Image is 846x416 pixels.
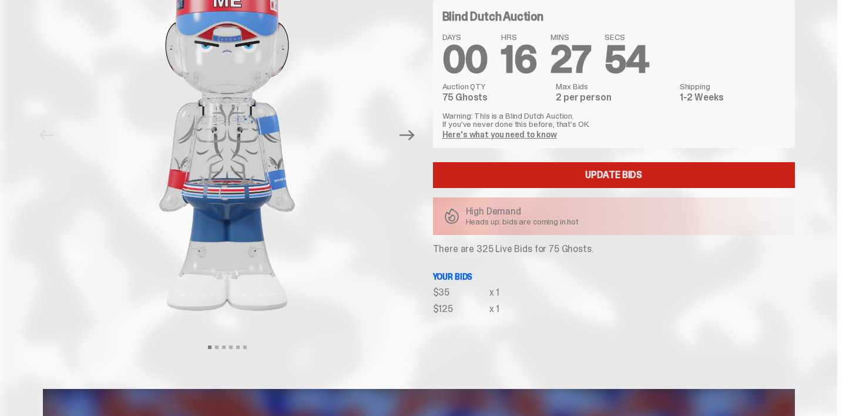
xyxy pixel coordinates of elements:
[466,207,579,216] p: High Demand
[433,304,489,314] div: $125
[556,82,672,90] dt: Max Bids
[442,82,549,90] dt: Auction QTY
[395,122,421,148] button: Next
[466,217,579,226] p: Heads up: bids are coming in hot
[208,345,211,349] button: View slide 1
[442,33,488,41] span: DAYS
[501,35,536,84] span: 16
[680,82,785,90] dt: Shipping
[442,93,549,102] dd: 75 Ghosts
[243,345,247,349] button: View slide 6
[605,35,649,84] span: 54
[442,112,785,128] p: Warning: This is a Blind Dutch Auction. If you’ve never done this before, that’s OK.
[433,244,795,254] p: There are 325 Live Bids for 75 Ghosts.
[433,273,795,281] p: Your bids
[222,345,226,349] button: View slide 3
[442,35,488,84] span: 00
[680,93,785,102] dd: 1-2 Weeks
[550,33,590,41] span: MINS
[489,288,500,297] div: x 1
[489,304,500,314] div: x 1
[229,345,233,349] button: View slide 4
[550,35,590,84] span: 27
[501,33,536,41] span: HRS
[442,11,543,22] h4: Blind Dutch Auction
[433,288,489,297] div: $35
[442,129,557,140] a: Here's what you need to know
[556,93,672,102] dd: 2 per person
[433,162,795,188] a: Update Bids
[236,345,240,349] button: View slide 5
[605,33,649,41] span: SECS
[215,345,219,349] button: View slide 2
